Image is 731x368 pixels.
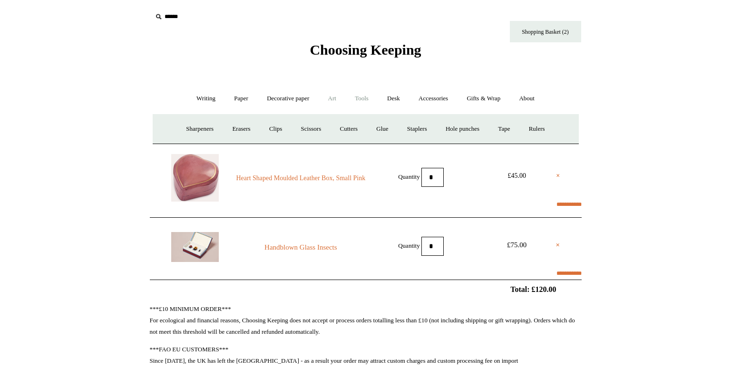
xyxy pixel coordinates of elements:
[379,86,409,111] a: Desk
[171,232,219,262] img: Handblown Glass Insects
[225,86,257,111] a: Paper
[261,116,291,142] a: Clips
[399,116,436,142] a: Staplers
[236,242,365,253] a: Handblown Glass Insects
[520,116,554,142] a: Rulers
[496,239,538,251] div: £75.00
[496,170,538,182] div: £45.00
[224,116,259,142] a: Erasers
[128,285,604,294] h2: Total: £120.00
[310,49,421,56] a: Choosing Keeping
[410,86,457,111] a: Accessories
[556,170,560,182] a: ×
[236,173,365,184] a: Heart Shaped Moulded Leather Box, Small Pink
[510,86,543,111] a: About
[331,116,366,142] a: Cutters
[368,116,397,142] a: Glue
[398,242,420,249] label: Quantity
[310,42,421,58] span: Choosing Keeping
[177,116,222,142] a: Sharpeners
[258,86,318,111] a: Decorative paper
[150,303,582,338] p: ***£10 MINIMUM ORDER*** For ecological and financial reasons, Choosing Keeping does not accept or...
[489,116,518,142] a: Tape
[320,86,345,111] a: Art
[510,21,581,42] a: Shopping Basket (2)
[398,173,420,180] label: Quantity
[556,239,560,251] a: ×
[171,154,219,202] img: Heart Shaped Moulded Leather Box, Small Pink
[188,86,224,111] a: Writing
[346,86,377,111] a: Tools
[437,116,488,142] a: Hole punches
[292,116,330,142] a: Scissors
[458,86,509,111] a: Gifts & Wrap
